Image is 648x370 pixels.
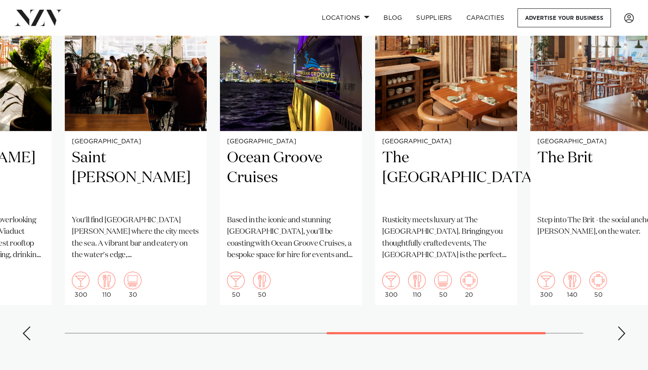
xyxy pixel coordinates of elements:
[382,272,400,298] div: 300
[124,272,142,298] div: 30
[460,272,478,298] div: 20
[563,272,581,289] img: dining.png
[72,272,89,289] img: cocktail.png
[315,8,376,27] a: Locations
[518,8,611,27] a: Advertise your business
[376,8,409,27] a: BLOG
[408,272,426,298] div: 110
[227,272,245,289] img: cocktail.png
[382,272,400,289] img: cocktail.png
[434,272,452,298] div: 50
[227,138,355,145] small: [GEOGRAPHIC_DATA]
[408,272,426,289] img: dining.png
[537,272,555,289] img: cocktail.png
[382,138,510,145] small: [GEOGRAPHIC_DATA]
[537,272,555,298] div: 300
[72,138,200,145] small: [GEOGRAPHIC_DATA]
[563,272,581,298] div: 140
[460,272,478,289] img: meeting.png
[382,148,510,208] h2: The [GEOGRAPHIC_DATA]
[14,10,62,26] img: nzv-logo.png
[98,272,115,298] div: 110
[253,272,271,289] img: dining.png
[124,272,142,289] img: theatre.png
[382,215,510,261] p: Rusticity meets luxury at The [GEOGRAPHIC_DATA]. Bringing you thoughtfully crafted events, The [G...
[409,8,459,27] a: SUPPLIERS
[589,272,607,289] img: meeting.png
[72,272,89,298] div: 300
[98,272,115,289] img: dining.png
[227,215,355,261] p: Based in the iconic and stunning [GEOGRAPHIC_DATA], you'll be coasting with Ocean Groove Cruises,...
[589,272,607,298] div: 50
[253,272,271,298] div: 50
[227,148,355,208] h2: Ocean Groove Cruises
[459,8,512,27] a: Capacities
[72,148,200,208] h2: Saint [PERSON_NAME]
[434,272,452,289] img: theatre.png
[72,215,200,261] p: You'll find [GEOGRAPHIC_DATA][PERSON_NAME] where the city meets the sea. A vibrant bar and eatery...
[227,272,245,298] div: 50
